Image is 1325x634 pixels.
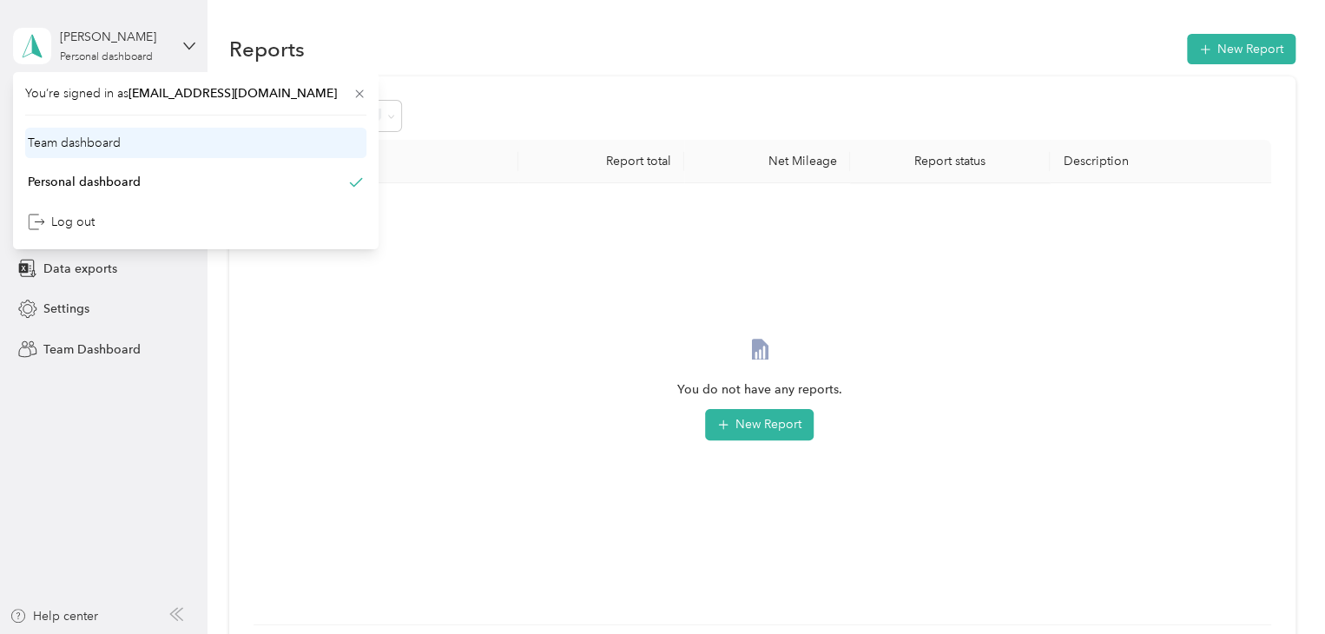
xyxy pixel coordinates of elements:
[43,300,89,318] span: Settings
[43,260,117,278] span: Data exports
[677,380,842,400] span: You do not have any reports.
[1228,537,1325,634] iframe: Everlance-gr Chat Button Frame
[1050,140,1271,183] th: Description
[229,40,305,58] h1: Reports
[28,213,95,231] div: Log out
[129,86,337,101] span: [EMAIL_ADDRESS][DOMAIN_NAME]
[60,52,153,63] div: Personal dashboard
[60,28,168,46] div: [PERSON_NAME]
[254,140,519,183] th: Report name
[518,140,684,183] th: Report total
[705,409,814,440] button: New Report
[28,134,121,152] div: Team dashboard
[25,84,366,102] span: You’re signed in as
[43,340,141,359] span: Team Dashboard
[28,173,141,191] div: Personal dashboard
[684,140,850,183] th: Net Mileage
[10,607,98,625] button: Help center
[864,154,1035,168] div: Report status
[1187,34,1295,64] button: New Report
